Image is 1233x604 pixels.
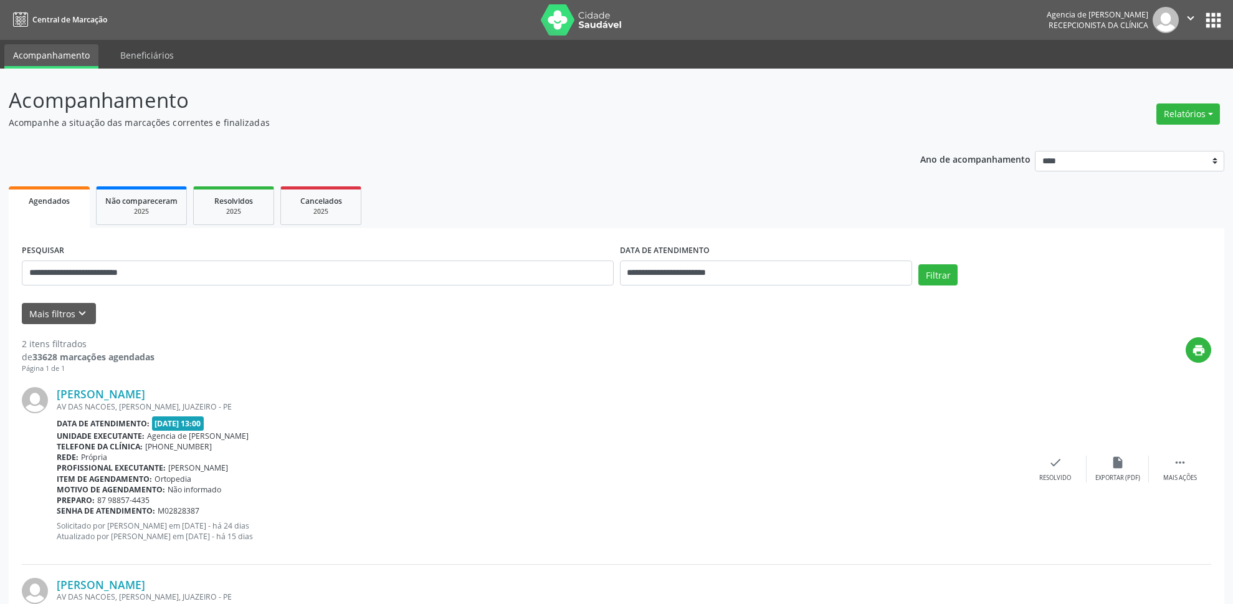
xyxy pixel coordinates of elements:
[112,44,183,66] a: Beneficiários
[57,463,166,473] b: Profissional executante:
[22,337,155,350] div: 2 itens filtrados
[1047,9,1148,20] div: Agencia de [PERSON_NAME]
[22,303,96,325] button: Mais filtroskeyboard_arrow_down
[22,578,48,604] img: img
[152,416,204,431] span: [DATE] 13:00
[57,431,145,441] b: Unidade executante:
[168,463,228,473] span: [PERSON_NAME]
[22,241,64,261] label: PESQUISAR
[57,592,1024,602] div: AV DAS NACOES, [PERSON_NAME], JUAZEIRO - PE
[202,207,265,216] div: 2025
[105,196,178,206] span: Não compareceram
[57,387,145,401] a: [PERSON_NAME]
[1179,7,1202,33] button: 
[97,495,150,506] span: 87 98857-4435
[158,506,199,516] span: M02828387
[75,307,89,320] i: keyboard_arrow_down
[1163,474,1197,482] div: Mais ações
[57,452,79,463] b: Rede:
[1095,474,1140,482] div: Exportar (PDF)
[147,431,249,441] span: Agencia de [PERSON_NAME]
[1049,456,1062,469] i: check
[1184,11,1197,25] i: 
[620,241,710,261] label: DATA DE ATENDIMENTO
[168,484,221,495] span: Não informado
[214,196,253,206] span: Resolvidos
[918,264,958,285] button: Filtrar
[57,418,150,429] b: Data de atendimento:
[57,520,1024,542] p: Solicitado por [PERSON_NAME] em [DATE] - há 24 dias Atualizado por [PERSON_NAME] em [DATE] - há 1...
[32,14,107,25] span: Central de Marcação
[22,363,155,374] div: Página 1 de 1
[57,495,95,506] b: Preparo:
[81,452,107,463] span: Própria
[1039,474,1071,482] div: Resolvido
[290,207,352,216] div: 2025
[1173,456,1187,469] i: 
[1156,103,1220,125] button: Relatórios
[300,196,342,206] span: Cancelados
[920,151,1031,166] p: Ano de acompanhamento
[57,441,143,452] b: Telefone da clínica:
[9,116,860,129] p: Acompanhe a situação das marcações correntes e finalizadas
[145,441,212,452] span: [PHONE_NUMBER]
[4,44,98,69] a: Acompanhamento
[1192,343,1206,357] i: print
[1202,9,1224,31] button: apps
[57,474,152,484] b: Item de agendamento:
[22,350,155,363] div: de
[1111,456,1125,469] i: insert_drive_file
[9,9,107,30] a: Central de Marcação
[105,207,178,216] div: 2025
[155,474,191,484] span: Ortopedia
[1153,7,1179,33] img: img
[22,387,48,413] img: img
[9,85,860,116] p: Acompanhamento
[57,506,155,516] b: Senha de atendimento:
[1186,337,1211,363] button: print
[57,484,165,495] b: Motivo de agendamento:
[32,351,155,363] strong: 33628 marcações agendadas
[57,578,145,592] a: [PERSON_NAME]
[57,401,1024,412] div: AV DAS NACOES, [PERSON_NAME], JUAZEIRO - PE
[1049,20,1148,31] span: Recepcionista da clínica
[29,196,70,206] span: Agendados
